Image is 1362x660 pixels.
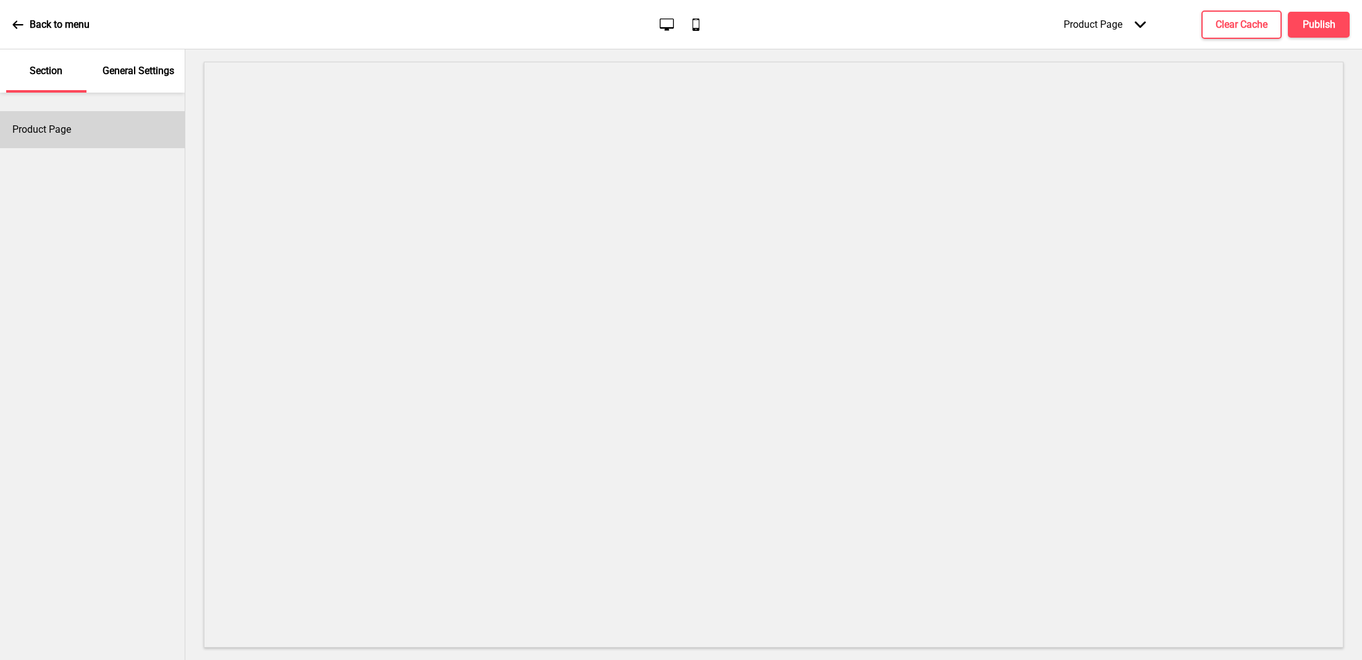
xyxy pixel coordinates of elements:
h4: Clear Cache [1216,18,1267,31]
p: General Settings [103,64,174,78]
button: Publish [1288,12,1350,38]
h4: Product Page [12,123,71,136]
h4: Publish [1303,18,1335,31]
button: Clear Cache [1201,10,1282,39]
p: Section [30,64,62,78]
a: Back to menu [12,8,90,41]
div: Product Page [1051,6,1158,43]
p: Back to menu [30,18,90,31]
